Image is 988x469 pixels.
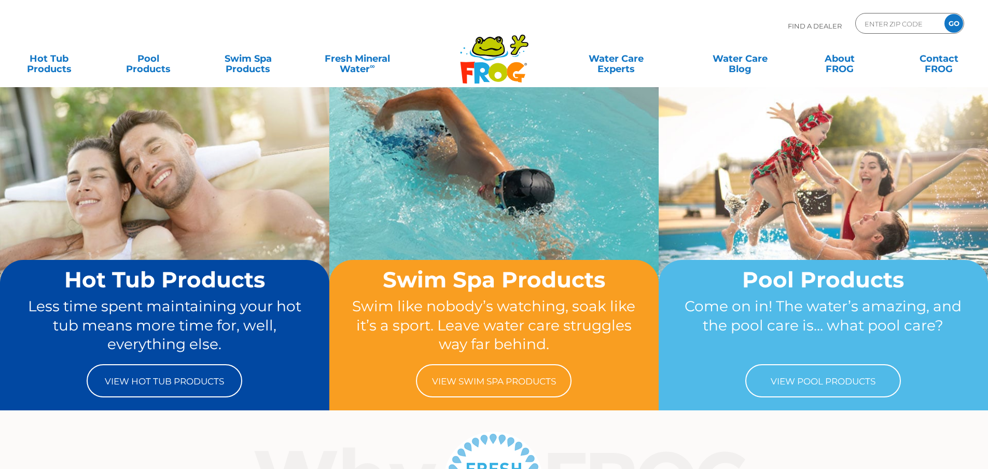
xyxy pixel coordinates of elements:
[678,297,968,354] p: Come on in! The water’s amazing, and the pool care is… what pool care?
[900,48,978,69] a: ContactFROG
[210,48,287,69] a: Swim SpaProducts
[309,48,406,69] a: Fresh MineralWater∞
[20,268,310,292] h2: Hot Tub Products
[678,268,968,292] h2: Pool Products
[788,13,842,39] p: Find A Dealer
[701,48,778,69] a: Water CareBlog
[349,297,639,354] p: Swim like nobody’s watching, soak like it’s a sport. Leave water care struggles way far behind.
[20,297,310,354] p: Less time spent maintaining your hot tub means more time for, well, everything else.
[329,87,659,333] img: home-banner-swim-spa-short
[349,268,639,292] h2: Swim Spa Products
[10,48,88,69] a: Hot TubProducts
[745,364,901,397] a: View Pool Products
[416,364,572,397] a: View Swim Spa Products
[553,48,679,69] a: Water CareExperts
[110,48,187,69] a: PoolProducts
[370,62,375,70] sup: ∞
[87,364,242,397] a: View Hot Tub Products
[944,14,963,33] input: GO
[801,48,878,69] a: AboutFROG
[454,21,534,84] img: Frog Products Logo
[659,87,988,333] img: home-banner-pool-short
